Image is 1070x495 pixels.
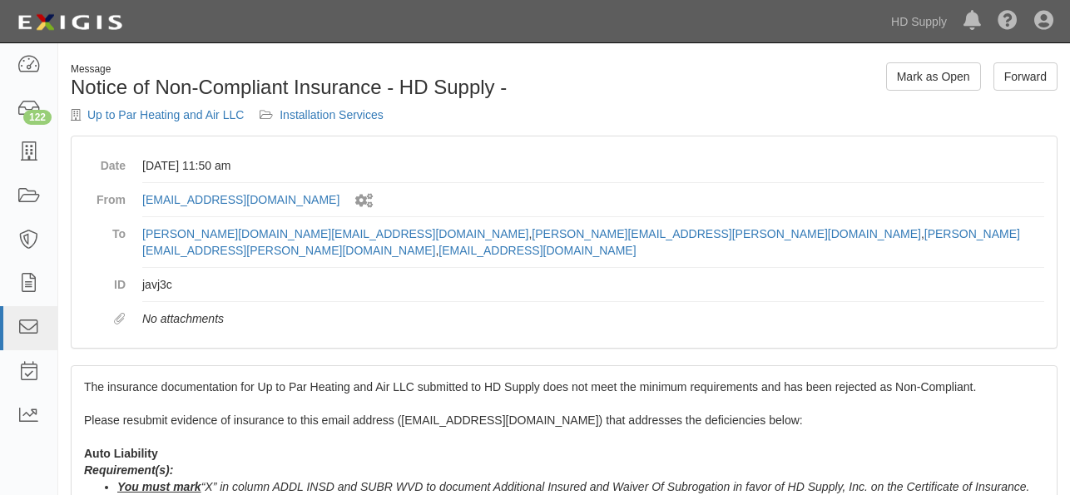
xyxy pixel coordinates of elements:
[84,463,173,477] b: Requirement(s):
[117,480,201,493] u: You must mark
[142,149,1044,183] dd: [DATE] 11:50 am
[438,244,636,257] a: [EMAIL_ADDRESS][DOMAIN_NAME]
[142,217,1044,268] dd: , , ,
[117,480,1029,493] i: “X” in column ADDL INSD and SUBR WVD to document Additional Insured and Waiver Of Subrogation in ...
[114,314,126,325] i: Attachments
[998,12,1018,32] i: Help Center - Complianz
[886,62,981,91] a: Mark as Open
[23,110,52,125] div: 122
[532,227,921,240] a: [PERSON_NAME][EMAIL_ADDRESS][PERSON_NAME][DOMAIN_NAME]
[71,77,552,98] h1: Notice of Non-Compliant Insurance - HD Supply -
[142,193,339,206] a: [EMAIL_ADDRESS][DOMAIN_NAME]
[87,108,244,121] a: Up to Par Heating and Air LLC
[84,183,126,208] dt: From
[280,108,384,121] a: Installation Services
[84,447,158,460] strong: Auto Liability
[84,217,126,242] dt: To
[84,149,126,174] dt: Date
[883,5,955,38] a: HD Supply
[142,268,1044,302] dd: javj3c
[142,227,528,240] a: [PERSON_NAME][DOMAIN_NAME][EMAIL_ADDRESS][DOMAIN_NAME]
[993,62,1058,91] a: Forward
[142,312,224,325] em: No attachments
[12,7,127,37] img: logo-5460c22ac91f19d4615b14bd174203de0afe785f0fc80cf4dbbc73dc1793850b.png
[355,194,373,208] i: Sent by system workflow
[71,62,552,77] div: Message
[84,268,126,293] dt: ID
